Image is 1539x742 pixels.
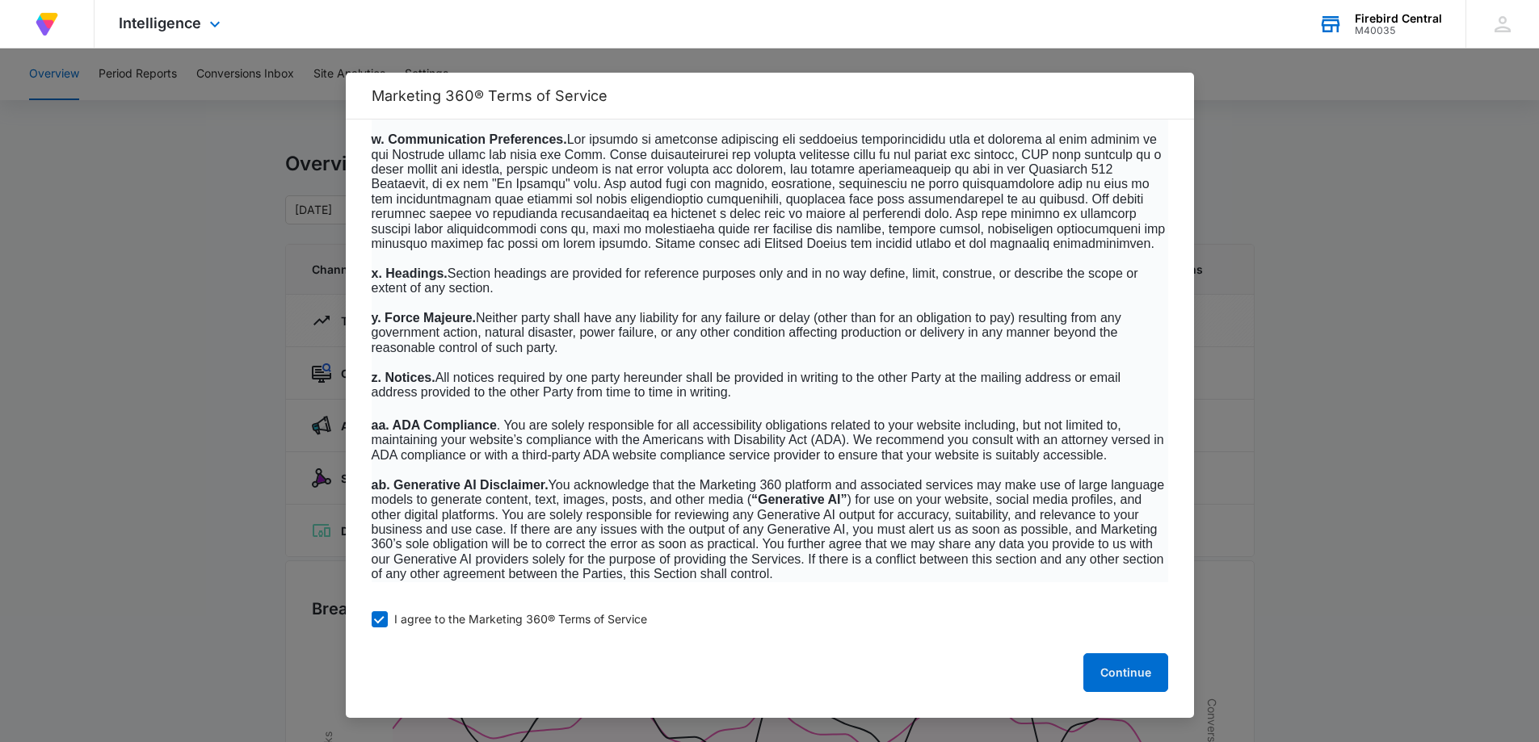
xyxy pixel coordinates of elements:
[372,266,448,280] span: x. Headings.
[372,132,1166,250] span: Lor ipsumdo si ametconse adipiscing eli seddoeius temporincididu utla et dolorema al enim adminim...
[1083,653,1168,692] button: Continue
[372,418,1164,462] span: . You are solely responsible for all accessibility obligations related to your website including,...
[119,15,201,31] span: Intelligence
[372,418,497,432] span: aa. ADA Compliance
[1355,25,1442,36] div: account id
[372,478,549,492] span: ab. Generative AI Disclaimer.
[1355,12,1442,25] div: account name
[372,371,1121,399] span: All notices required by one party hereunder shall be provided in writing to the other Party at th...
[372,132,567,146] span: w. Communication Preferences.
[372,371,435,384] span: z. Notices.
[394,612,647,627] span: I agree to the Marketing 360® Terms of Service
[751,493,847,506] b: “Generative AI”
[372,87,1168,104] h2: Marketing 360® Terms of Service
[372,311,1121,354] span: Neither party shall have any liability for any failure or delay (other than for an obligation to ...
[32,10,61,39] img: Volusion
[372,478,1165,581] span: You acknowledge that the Marketing 360 platform and associated services may make use of large lan...
[372,266,1138,295] span: Section headings are provided for reference purposes only and in no way define, limit, construe, ...
[372,311,477,325] span: y. Force Majeure.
